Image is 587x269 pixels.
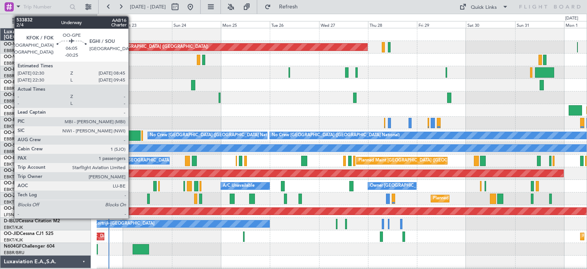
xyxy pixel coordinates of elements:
div: No Crew [GEOGRAPHIC_DATA] ([GEOGRAPHIC_DATA] National) [272,130,400,141]
span: All Aircraft [20,18,81,24]
a: LFSN/ENC [4,212,25,218]
a: EBKT/KJK [4,225,23,230]
a: OO-LXACessna Citation CJ4 [4,156,64,160]
a: OO-VSFFalcon 8X [4,55,42,59]
span: D-IBLU [4,219,19,223]
div: Sat 30 [466,21,515,28]
span: [DATE] - [DATE] [130,3,166,10]
a: EBBR/BRU [4,98,24,104]
a: EBKT/KJK [4,237,23,243]
span: OO-ELK [4,80,21,85]
a: EBBR/BRU [4,111,24,117]
a: OO-JIDCessna CJ1 525 [4,232,54,236]
span: OO-AIE [4,105,20,110]
div: Planned Maint [GEOGRAPHIC_DATA] ([GEOGRAPHIC_DATA]) [88,41,208,53]
div: Sun 24 [172,21,221,28]
div: Planned Maint Kortrijk-[GEOGRAPHIC_DATA] [433,193,522,204]
span: OO-ZUN [4,194,23,198]
button: Refresh [261,1,307,13]
a: OO-NSGCessna Citation CJ4 [4,168,65,173]
a: EBKT/KJK [4,199,23,205]
a: OO-GPEFalcon 900EX EASy II [4,130,67,135]
a: EBKT/KJK [4,174,23,180]
a: OO-SLMCessna Citation XLS [4,143,65,148]
span: OO-LXA [4,156,22,160]
button: Quick Links [456,1,512,13]
div: No Crew Kortrijk-[GEOGRAPHIC_DATA] [76,218,154,230]
a: EBBR/BRU [4,60,24,66]
span: OO-GPE [4,130,22,135]
div: [DATE] [565,15,578,22]
span: OO-LUX [4,206,22,211]
div: Fri 29 [417,21,466,28]
a: OO-LUXCessna Citation CJ4 [4,206,64,211]
div: Thu 28 [368,21,417,28]
span: N604GF [4,244,22,249]
span: OO-WLP [4,42,23,47]
div: Owner [GEOGRAPHIC_DATA]-[GEOGRAPHIC_DATA] [370,180,473,192]
a: EBBR/BRU [4,136,24,142]
a: EBBR/BRU [4,250,24,256]
span: OO-JID [4,232,20,236]
span: OO-HHO [4,67,24,72]
div: Fri 22 [74,21,123,28]
div: Planned Maint [GEOGRAPHIC_DATA] ([GEOGRAPHIC_DATA]) [39,231,159,242]
div: Planned Maint [GEOGRAPHIC_DATA] ([GEOGRAPHIC_DATA] National) [358,155,497,166]
a: EBKT/KJK [4,161,23,167]
a: EBBR/BRU [4,73,24,79]
span: OO-FSX [4,118,21,122]
a: EBBR/BRU [4,48,24,54]
div: Sat 23 [123,21,172,28]
div: Wed 27 [319,21,368,28]
a: OO-ROKCessna Citation CJ4 [4,181,65,186]
span: OO-LAH [4,93,22,97]
div: Mon 25 [221,21,270,28]
input: Trip Number [23,1,67,13]
a: EBBR/BRU [4,149,24,155]
span: OO-NSG [4,168,23,173]
div: A/C Unavailable [GEOGRAPHIC_DATA] ([GEOGRAPHIC_DATA] National) [47,155,190,166]
div: No Crew [GEOGRAPHIC_DATA] ([GEOGRAPHIC_DATA] National) [150,130,278,141]
a: N604GFChallenger 604 [4,244,55,249]
span: OO-VSF [4,55,21,59]
a: EBBR/BRU [4,86,24,91]
div: [DATE] [98,15,111,22]
a: D-IBLUCessna Citation M2 [4,219,60,223]
div: A/C Unavailable [223,180,255,192]
div: Tue 26 [270,21,319,28]
a: OO-HHOFalcon 8X [4,67,45,72]
span: Refresh [272,4,305,10]
a: OO-LAHFalcon 7X [4,93,43,97]
span: OO-ROK [4,181,23,186]
span: OO-SLM [4,143,22,148]
div: Quick Links [471,4,497,11]
a: OO-ZUNCessna Citation CJ4 [4,194,65,198]
a: OO-ELKFalcon 8X [4,80,42,85]
div: Sun 31 [515,21,564,28]
a: EBKT/KJK [4,187,23,192]
button: All Aircraft [8,15,83,27]
a: EBKT/KJK [4,124,23,129]
a: OO-WLPGlobal 5500 [4,42,49,47]
a: OO-AIEFalcon 7X [4,105,41,110]
a: OO-FSXFalcon 7X [4,118,42,122]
